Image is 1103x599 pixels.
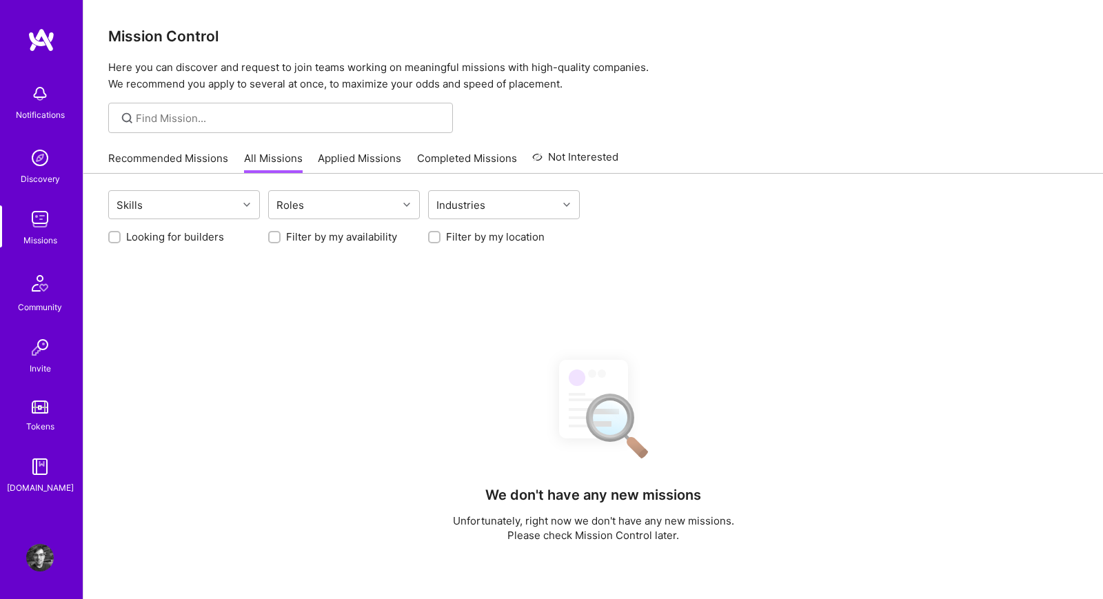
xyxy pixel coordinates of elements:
a: Not Interested [532,149,618,174]
div: Industries [433,195,489,215]
img: User Avatar [26,544,54,571]
i: icon Chevron [563,201,570,208]
img: discovery [26,144,54,172]
img: guide book [26,453,54,480]
i: icon Chevron [243,201,250,208]
img: logo [28,28,55,52]
div: Skills [113,195,146,215]
img: Invite [26,334,54,361]
p: Here you can discover and request to join teams working on meaningful missions with high-quality ... [108,59,1078,92]
div: Community [18,300,62,314]
img: tokens [32,400,48,414]
p: Unfortunately, right now we don't have any new missions. [453,514,734,528]
a: User Avatar [23,544,57,571]
div: Missions [23,233,57,247]
label: Filter by my availability [286,230,397,244]
img: bell [26,80,54,108]
div: Invite [30,361,51,376]
img: Community [23,267,57,300]
i: icon SearchGrey [119,110,135,126]
img: No Results [535,347,652,468]
h3: Mission Control [108,28,1078,45]
p: Please check Mission Control later. [453,528,734,542]
div: [DOMAIN_NAME] [7,480,74,495]
i: icon Chevron [403,201,410,208]
div: Discovery [21,172,60,186]
img: teamwork [26,205,54,233]
label: Looking for builders [126,230,224,244]
a: Recommended Missions [108,151,228,174]
a: Completed Missions [417,151,517,174]
label: Filter by my location [446,230,545,244]
div: Roles [273,195,307,215]
a: All Missions [244,151,303,174]
h4: We don't have any new missions [485,487,701,503]
input: Find Mission... [136,111,443,125]
a: Applied Missions [318,151,401,174]
div: Tokens [26,419,54,434]
div: Notifications [16,108,65,122]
